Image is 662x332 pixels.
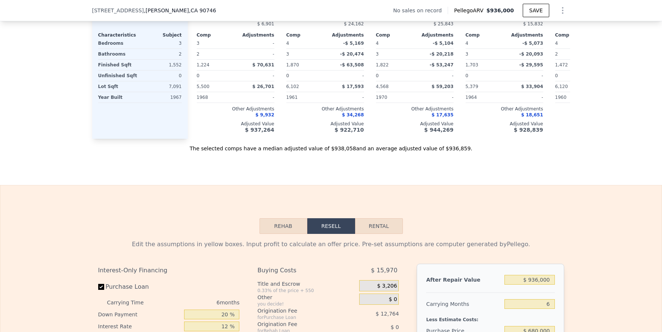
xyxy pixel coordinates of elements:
[236,32,274,38] div: Adjustments
[376,49,413,59] div: 3
[257,21,274,26] span: $ 6,901
[521,112,543,118] span: $ 18,651
[107,297,156,308] div: Carrying Time
[342,84,364,89] span: $ 17,593
[466,106,543,112] div: Other Adjustments
[140,32,182,38] div: Subject
[521,84,543,89] span: $ 33,904
[415,32,454,38] div: Adjustments
[327,71,364,81] div: -
[466,121,543,127] div: Adjusted Value
[252,62,274,68] span: $ 70,631
[257,264,341,277] div: Buying Costs
[523,21,543,26] span: $ 15,832
[426,273,501,286] div: After Repair Value
[555,92,593,103] div: 1960
[257,301,356,307] div: you decide!
[522,41,543,46] span: -$ 5,073
[433,21,453,26] span: $ 25,843
[237,71,274,81] div: -
[424,127,453,133] span: $ 944,269
[523,4,549,17] button: SAVE
[197,62,209,68] span: 1,224
[519,51,543,57] span: -$ 20,093
[514,127,543,133] span: $ 928,839
[343,41,364,46] span: -$ 5,169
[504,32,543,38] div: Adjustments
[376,106,454,112] div: Other Adjustments
[286,62,299,68] span: 1,870
[307,218,355,234] button: Resell
[286,41,289,46] span: 4
[92,139,570,152] div: The selected comps have a median adjusted value of $938,058 and an average adjusted value of $936...
[142,81,182,92] div: 7,091
[257,314,341,320] div: for Purchase Loan
[555,32,594,38] div: Comp
[555,19,633,29] div: -
[376,73,379,78] span: 0
[371,264,397,277] span: $ 15,970
[376,41,379,46] span: 4
[335,127,364,133] span: $ 922,710
[197,106,274,112] div: Other Adjustments
[237,38,274,48] div: -
[142,71,182,81] div: 0
[355,218,403,234] button: Rental
[98,81,139,92] div: Lot Sqft
[555,106,633,112] div: Other Adjustments
[98,60,139,70] div: Finished Sqft
[376,84,389,89] span: 4,568
[454,7,487,14] span: Pellego ARV
[426,297,501,311] div: Carrying Months
[487,7,514,13] span: $936,000
[430,51,454,57] span: -$ 20,218
[159,297,240,308] div: 6 months
[340,62,364,68] span: -$ 63,508
[416,92,454,103] div: -
[389,296,397,303] span: $ 0
[466,41,469,46] span: 4
[257,307,341,314] div: Origination Fee
[325,32,364,38] div: Adjustments
[98,71,139,81] div: Unfinished Sqft
[98,49,139,59] div: Bathrooms
[257,294,356,301] div: Other
[286,106,364,112] div: Other Adjustments
[433,41,453,46] span: -$ 5,104
[98,92,139,103] div: Year Built
[259,218,307,234] button: Rehab
[286,49,324,59] div: 3
[344,21,364,26] span: $ 24,162
[142,60,182,70] div: 1,552
[555,84,568,89] span: 6,120
[197,84,209,89] span: 5,500
[376,92,413,103] div: 1970
[327,92,364,103] div: -
[432,112,454,118] span: $ 17,635
[506,71,543,81] div: -
[466,32,504,38] div: Comp
[98,308,181,320] div: Down Payment
[252,84,274,89] span: $ 26,701
[142,49,182,59] div: 2
[257,288,356,294] div: 0.33% of the price + 550
[92,7,144,14] span: [STREET_ADDRESS]
[98,280,181,294] label: Purchase Loan
[189,7,216,13] span: , CA 90746
[286,32,325,38] div: Comp
[393,7,448,14] div: No sales on record
[286,84,299,89] span: 6,102
[197,121,274,127] div: Adjusted Value
[257,280,356,288] div: Title and Escrow
[197,41,200,46] span: 3
[286,121,364,127] div: Adjusted Value
[466,92,503,103] div: 1964
[286,92,324,103] div: 1961
[197,73,200,78] span: 0
[98,32,140,38] div: Characteristics
[506,92,543,103] div: -
[237,92,274,103] div: -
[197,49,234,59] div: 2
[376,121,454,127] div: Adjusted Value
[142,92,182,103] div: 1967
